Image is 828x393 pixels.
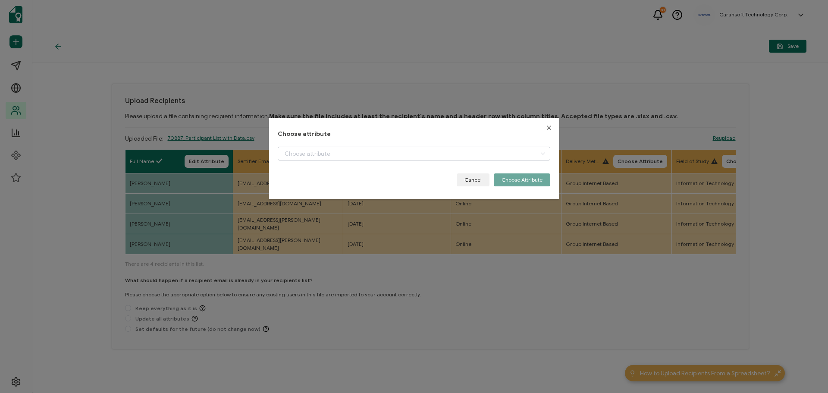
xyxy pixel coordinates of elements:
button: Close [539,118,559,138]
h1: Choose attribute [278,131,550,138]
button: Choose Attribute [494,173,550,186]
iframe: Chat Widget [785,352,828,393]
button: Cancel [457,173,489,186]
input: Choose attribute [278,147,550,160]
div: dialog [269,118,559,199]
